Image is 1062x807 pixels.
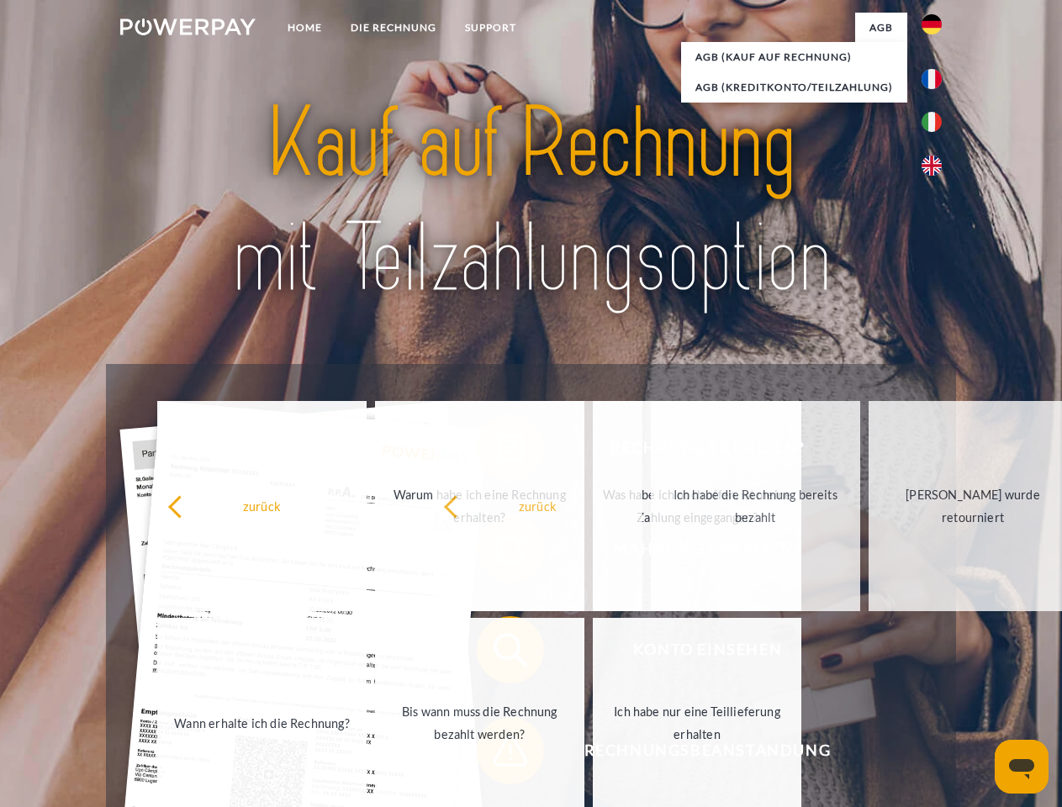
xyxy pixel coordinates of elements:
[922,156,942,176] img: en
[922,14,942,34] img: de
[855,13,907,43] a: agb
[120,18,256,35] img: logo-powerpay-white.svg
[681,72,907,103] a: AGB (Kreditkonto/Teilzahlung)
[661,483,850,529] div: Ich habe die Rechnung bereits bezahlt
[922,69,942,89] img: fr
[385,483,574,529] div: Warum habe ich eine Rechnung erhalten?
[385,700,574,746] div: Bis wann muss die Rechnung bezahlt werden?
[443,494,632,517] div: zurück
[603,700,792,746] div: Ich habe nur eine Teillieferung erhalten
[273,13,336,43] a: Home
[922,112,942,132] img: it
[167,494,357,517] div: zurück
[167,711,357,734] div: Wann erhalte ich die Rechnung?
[995,740,1049,794] iframe: Schaltfläche zum Öffnen des Messaging-Fensters
[451,13,531,43] a: SUPPORT
[161,81,901,322] img: title-powerpay_de.svg
[681,42,907,72] a: AGB (Kauf auf Rechnung)
[336,13,451,43] a: DIE RECHNUNG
